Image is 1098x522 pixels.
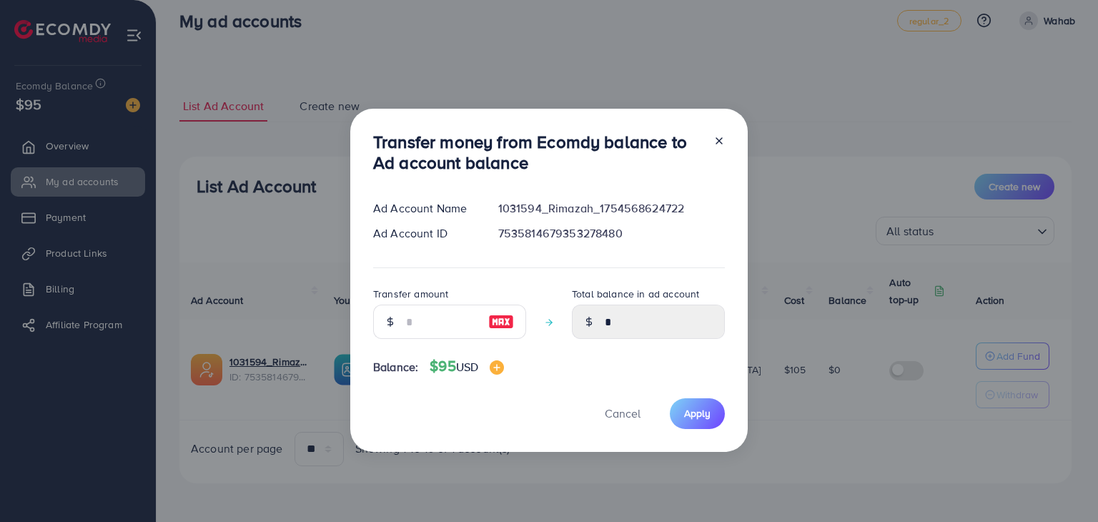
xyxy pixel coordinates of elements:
[373,287,448,301] label: Transfer amount
[430,358,504,375] h4: $95
[684,406,711,420] span: Apply
[670,398,725,429] button: Apply
[605,405,640,421] span: Cancel
[373,359,418,375] span: Balance:
[488,313,514,330] img: image
[1037,458,1087,511] iframe: Chat
[572,287,699,301] label: Total balance in ad account
[490,360,504,375] img: image
[362,225,487,242] div: Ad Account ID
[362,200,487,217] div: Ad Account Name
[587,398,658,429] button: Cancel
[373,132,702,173] h3: Transfer money from Ecomdy balance to Ad account balance
[487,200,736,217] div: 1031594_Rimazah_1754568624722
[456,359,478,375] span: USD
[487,225,736,242] div: 7535814679353278480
